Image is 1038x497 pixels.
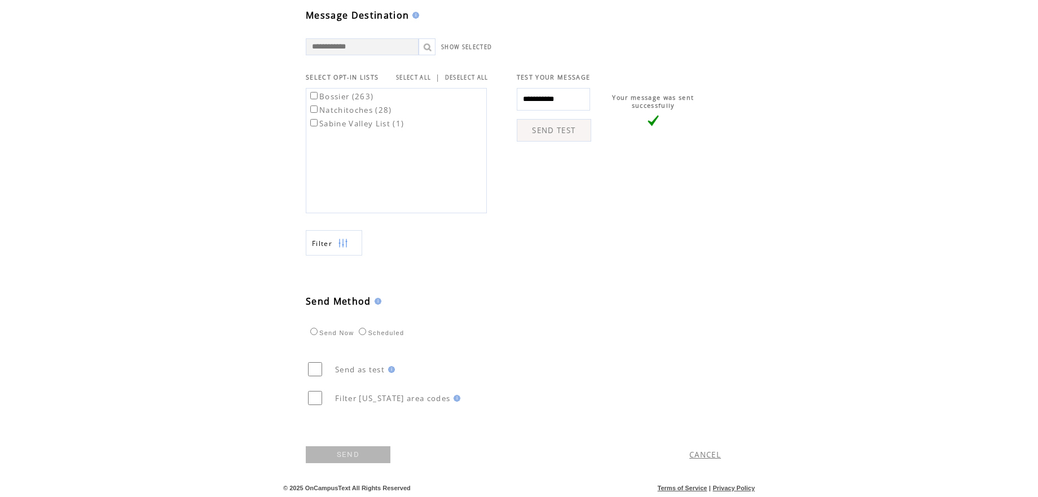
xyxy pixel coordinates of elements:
input: Bossier (263) [310,92,318,99]
span: | [709,485,711,491]
span: Message Destination [306,9,409,21]
span: SELECT OPT-IN LISTS [306,73,379,81]
span: © 2025 OnCampusText All Rights Reserved [283,485,411,491]
label: Bossier (263) [308,91,373,102]
img: help.gif [385,366,395,373]
img: help.gif [450,395,460,402]
img: filters.png [338,231,348,256]
img: help.gif [409,12,419,19]
label: Send Now [307,329,354,336]
span: | [436,72,440,82]
a: SHOW SELECTED [441,43,492,51]
span: Show filters [312,239,332,248]
span: Filter [US_STATE] area codes [335,393,450,403]
label: Natchitoches (28) [308,105,392,115]
input: Send Now [310,328,318,335]
span: Send Method [306,295,371,307]
a: SEND TEST [517,119,591,142]
span: Send as test [335,364,385,375]
label: Scheduled [356,329,404,336]
a: Privacy Policy [712,485,755,491]
img: vLarge.png [648,115,659,126]
a: Filter [306,230,362,256]
input: Natchitoches (28) [310,105,318,113]
input: Scheduled [359,328,366,335]
span: Your message was sent successfully [612,94,694,109]
a: DESELECT ALL [445,74,489,81]
a: SELECT ALL [396,74,431,81]
a: Terms of Service [658,485,707,491]
span: TEST YOUR MESSAGE [517,73,591,81]
img: help.gif [371,298,381,305]
label: Sabine Valley List (1) [308,118,404,129]
input: Sabine Valley List (1) [310,119,318,126]
a: SEND [306,446,390,463]
a: CANCEL [689,450,721,460]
